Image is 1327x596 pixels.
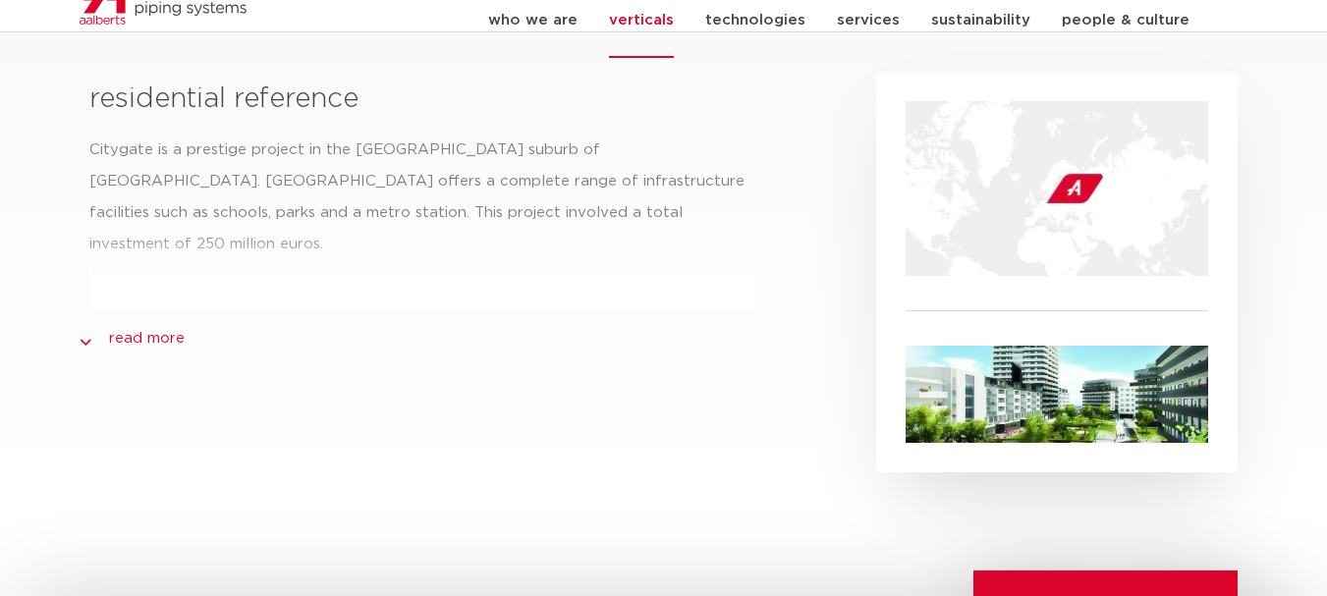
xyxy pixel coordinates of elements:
p: Citygate is a prestige project in the [GEOGRAPHIC_DATA] suburb of [GEOGRAPHIC_DATA]. [GEOGRAPHIC_... [89,135,755,260]
h3: residential reference [89,80,755,119]
a: read more [109,327,185,351]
